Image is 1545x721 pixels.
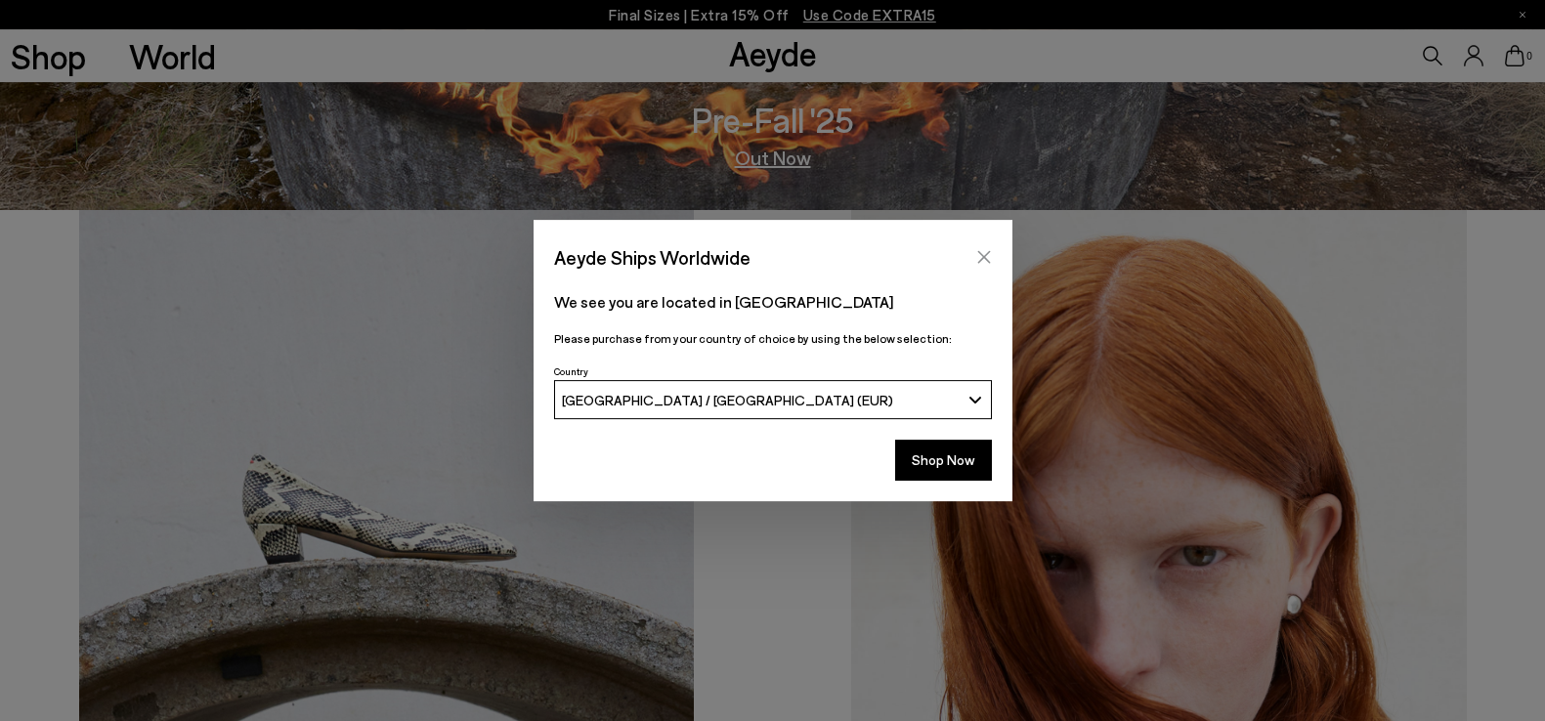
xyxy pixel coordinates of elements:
button: Shop Now [895,440,992,481]
span: Country [554,365,588,377]
button: Close [969,242,999,272]
p: We see you are located in [GEOGRAPHIC_DATA] [554,290,992,314]
p: Please purchase from your country of choice by using the below selection: [554,329,992,348]
span: [GEOGRAPHIC_DATA] / [GEOGRAPHIC_DATA] (EUR) [562,392,893,408]
span: Aeyde Ships Worldwide [554,240,751,275]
